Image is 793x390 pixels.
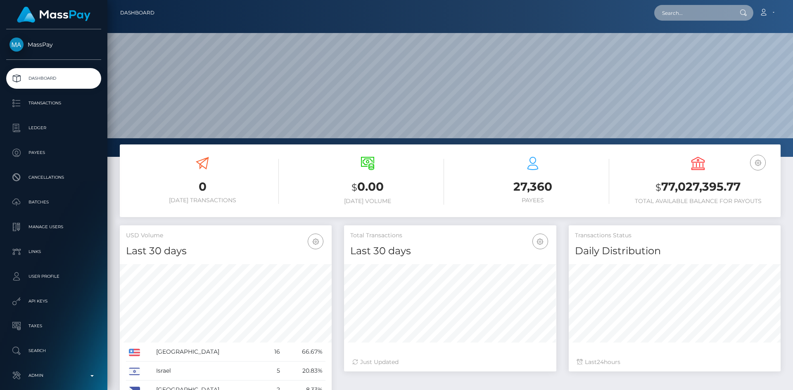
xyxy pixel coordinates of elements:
[352,358,548,366] div: Just Updated
[6,316,101,336] a: Taxes
[456,179,609,195] h3: 27,360
[153,343,264,362] td: [GEOGRAPHIC_DATA]
[17,7,90,23] img: MassPay Logo
[350,244,550,258] h4: Last 30 days
[126,179,279,195] h3: 0
[291,179,444,196] h3: 0.00
[6,340,101,361] a: Search
[9,295,98,307] p: API Keys
[120,4,154,21] a: Dashboard
[9,196,98,208] p: Batches
[126,197,279,204] h6: [DATE] Transactions
[6,41,101,48] span: MassPay
[6,192,101,213] a: Batches
[456,197,609,204] h6: Payees
[291,198,444,205] h6: [DATE] Volume
[597,358,604,366] span: 24
[575,232,774,240] h5: Transactions Status
[264,362,283,381] td: 5
[126,244,325,258] h4: Last 30 days
[350,232,550,240] h5: Total Transactions
[283,362,325,381] td: 20.83%
[6,291,101,312] a: API Keys
[9,369,98,382] p: Admin
[575,244,774,258] h4: Daily Distribution
[6,118,101,138] a: Ledger
[9,147,98,159] p: Payees
[6,217,101,237] a: Manage Users
[654,5,732,21] input: Search...
[6,266,101,287] a: User Profile
[129,368,140,375] img: IL.png
[9,246,98,258] p: Links
[9,97,98,109] p: Transactions
[9,72,98,85] p: Dashboard
[577,358,772,366] div: Last hours
[6,93,101,113] a: Transactions
[9,221,98,233] p: Manage Users
[622,198,774,205] h6: Total Available Balance for Payouts
[351,182,357,193] small: $
[9,270,98,283] p: User Profile
[9,320,98,332] p: Taxes
[126,232,325,240] h5: USD Volume
[9,122,98,134] p: Ledger
[655,182,661,193] small: $
[6,142,101,163] a: Payees
[9,171,98,184] p: Cancellations
[9,345,98,357] p: Search
[264,343,283,362] td: 16
[283,343,325,362] td: 66.67%
[129,349,140,356] img: US.png
[6,167,101,188] a: Cancellations
[9,38,24,52] img: MassPay
[622,179,774,196] h3: 77,027,395.77
[153,362,264,381] td: Israel
[6,68,101,89] a: Dashboard
[6,365,101,386] a: Admin
[6,241,101,262] a: Links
